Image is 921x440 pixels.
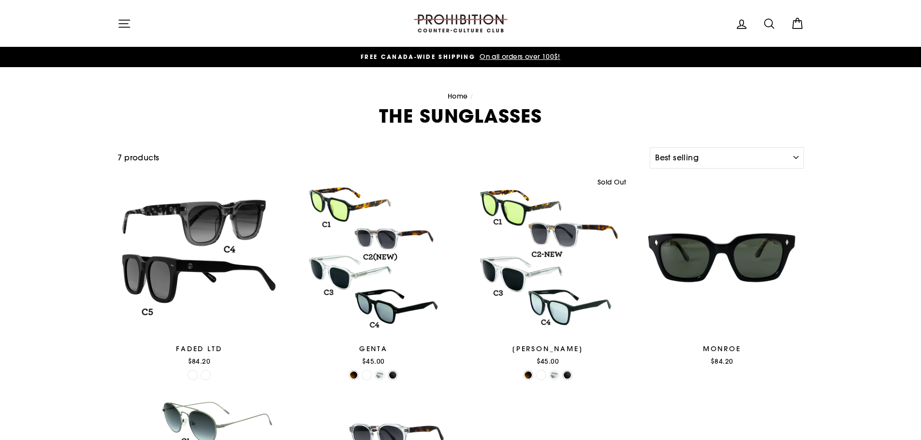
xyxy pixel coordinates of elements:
a: MONROE$84.20 [640,176,804,369]
a: Home [448,92,468,100]
div: [PERSON_NAME] [466,344,630,354]
h1: THE SUNGLASSES [117,107,804,125]
nav: breadcrumbs [117,91,804,102]
span: FREE CANADA-WIDE SHIPPING [361,53,475,61]
div: $84.20 [117,356,281,366]
div: MONROE [640,344,804,354]
a: [PERSON_NAME]$45.00 [466,176,630,369]
a: FADED LTD$84.20 [117,176,281,369]
img: PROHIBITION COUNTER-CULTURE CLUB [412,14,509,32]
div: Sold Out [593,176,629,189]
a: GENTA$45.00 [292,176,455,369]
div: GENTA [292,344,455,354]
div: $45.00 [466,356,630,366]
div: 7 products [117,152,646,164]
div: $45.00 [292,356,455,366]
a: FREE CANADA-WIDE SHIPPING On all orders over 100$! [120,52,802,62]
span: On all orders over 100$! [477,52,560,61]
div: FADED LTD [117,344,281,354]
span: / [470,92,473,100]
div: $84.20 [640,356,804,366]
